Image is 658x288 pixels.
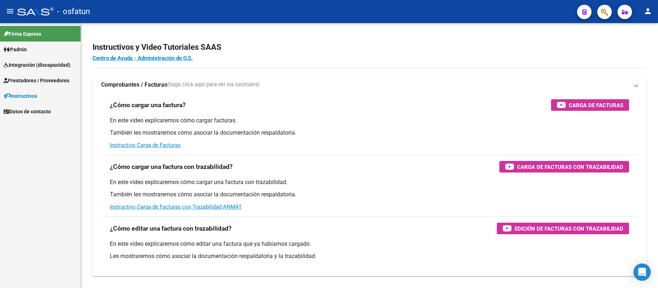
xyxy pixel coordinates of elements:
[499,161,629,173] button: Carga de Facturas con Trazabilidad
[57,4,90,19] span: - osfatun
[633,263,651,281] div: Open Intercom Messenger
[551,99,629,111] button: Carga de Facturas
[515,224,623,233] span: Edición de Facturas con Trazabilidad
[644,7,652,16] mat-icon: person
[110,162,233,172] h3: ¿Cómo cargar una factura con trazabilidad?
[93,40,646,54] h2: Instructivos y Video Tutoriales SAAS
[167,81,259,89] span: (haga click aquí para ver los tutoriales)
[110,204,242,210] a: Instructivo Carga de Facturas con Trazabilidad ANMAT
[110,178,629,186] p: En este video explicaremos cómo cargar una factura con trazabilidad.
[4,77,69,84] span: Prestadores / Proveedores
[6,7,14,16] mat-icon: menu
[4,108,51,115] span: Datos de contacto
[110,117,629,125] p: En este video explicaremos cómo cargar facturas.
[93,55,193,61] a: Centro de Ayuda - Administración de O.S.
[101,81,167,89] strong: Comprobantes / Facturas
[110,223,232,234] h3: ¿Cómo editar una factura con trazabilidad?
[4,30,41,38] span: Firma Express
[497,223,629,234] button: Edición de Facturas con Trazabilidad
[110,100,186,110] h3: ¿Cómo cargar una factura?
[110,252,629,260] p: Les mostraremos cómo asociar la documentación respaldatoria y la trazabilidad.
[110,191,629,198] p: También les mostraremos cómo asociar la documentación respaldatoria.
[4,45,27,53] span: Padrón
[517,162,623,171] span: Carga de Facturas con Trazabilidad
[110,142,181,148] a: Instructivo Carga de Facturas
[110,240,629,248] p: En este video explicaremos cómo editar una factura que ya habíamos cargado.
[93,93,646,276] div: Comprobantes / Facturas(haga click aquí para ver los tutoriales)
[4,92,37,100] span: Instructivos
[93,76,646,93] mat-expansion-panel-header: Comprobantes / Facturas(haga click aquí para ver los tutoriales)
[110,129,629,137] p: También les mostraremos cómo asociar la documentación respaldatoria.
[4,61,70,69] span: Integración (discapacidad)
[569,101,623,110] span: Carga de Facturas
